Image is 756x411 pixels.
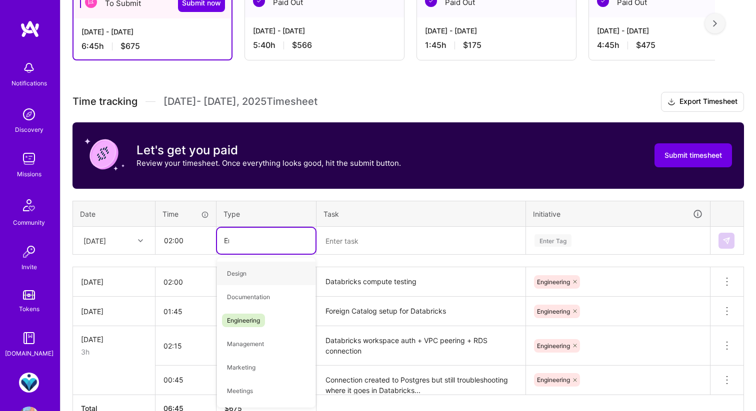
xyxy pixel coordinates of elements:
[537,342,570,350] span: Engineering
[155,298,216,325] input: HH:MM
[5,348,53,359] div: [DOMAIN_NAME]
[537,278,570,286] span: Engineering
[463,40,481,50] span: $175
[292,40,312,50] span: $566
[73,201,155,227] th: Date
[84,134,124,174] img: coin
[16,373,41,393] a: MedArrive: Devops
[19,304,39,314] div: Tokens
[163,95,317,108] span: [DATE] - [DATE] , 2025 Timesheet
[138,238,143,243] i: icon Chevron
[253,25,396,36] div: [DATE] - [DATE]
[17,193,41,217] img: Community
[216,201,316,227] th: Type
[136,143,401,158] h3: Let's get you paid
[636,40,655,50] span: $475
[19,104,39,124] img: discovery
[19,58,39,78] img: bell
[667,97,675,107] i: icon Download
[162,209,209,219] div: Time
[19,242,39,262] img: Invite
[597,25,740,36] div: [DATE] - [DATE]
[253,40,396,50] div: 5:40 h
[713,20,717,27] img: right
[222,384,258,398] span: Meetings
[317,327,524,365] textarea: Databricks workspace auth + VPC peering + RDS connection
[222,361,260,374] span: Marketing
[222,290,275,304] span: Documentation
[81,347,147,357] div: 3h
[15,124,43,135] div: Discovery
[425,40,568,50] div: 1:45 h
[81,306,147,317] div: [DATE]
[72,95,137,108] span: Time tracking
[19,149,39,169] img: teamwork
[661,92,744,112] button: Export Timesheet
[155,333,216,359] input: HH:MM
[81,26,223,37] div: [DATE] - [DATE]
[156,227,215,254] input: HH:MM
[20,20,40,38] img: logo
[23,290,35,300] img: tokens
[425,25,568,36] div: [DATE] - [DATE]
[81,334,147,345] div: [DATE]
[136,158,401,168] p: Review your timesheet. Once everything looks good, hit the submit button.
[19,328,39,348] img: guide book
[317,367,524,394] textarea: Connection created to Postgres but still troubleshooting where it goes in Databricks...
[17,169,41,179] div: Missions
[533,208,703,220] div: Initiative
[81,277,147,287] div: [DATE]
[83,235,106,246] div: [DATE]
[317,298,524,325] textarea: Foreign Catalog setup for Databricks
[316,201,526,227] th: Task
[722,237,730,245] img: Submit
[21,262,37,272] div: Invite
[317,268,524,296] textarea: Databricks compute testing
[537,308,570,315] span: Engineering
[81,41,223,51] div: 6:45 h
[222,337,269,351] span: Management
[222,314,265,327] span: Engineering
[13,217,45,228] div: Community
[11,78,47,88] div: Notifications
[534,233,571,248] div: Enter Tag
[537,376,570,384] span: Engineering
[155,367,216,393] input: HH:MM
[155,269,216,295] input: HH:MM
[120,41,140,51] span: $675
[664,150,722,160] span: Submit timesheet
[597,40,740,50] div: 4:45 h
[222,267,251,280] span: Design
[654,143,732,167] button: Submit timesheet
[19,373,39,393] img: MedArrive: Devops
